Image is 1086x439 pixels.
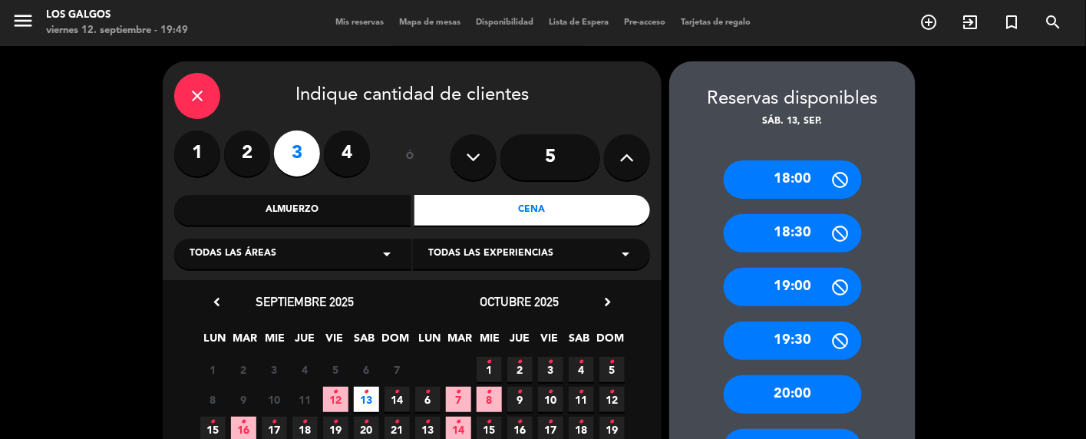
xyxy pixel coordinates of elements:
i: • [272,410,277,434]
span: 1 [200,357,226,382]
span: 7 [446,387,471,412]
div: Los Galgos [46,8,188,23]
label: 3 [274,130,320,177]
span: 7 [385,357,410,382]
span: Disponibilidad [468,18,541,27]
i: • [487,350,492,375]
div: 20:00 [724,375,862,414]
i: • [487,410,492,434]
i: • [364,410,369,434]
i: • [548,380,553,404]
div: Indique cantidad de clientes [174,73,650,119]
i: add_circle_outline [920,13,939,31]
i: • [302,410,308,434]
div: Almuerzo [174,195,411,226]
span: 14 [385,387,410,412]
i: chevron_right [599,294,616,310]
span: Lista de Espera [541,18,616,27]
span: Pre-acceso [616,18,673,27]
span: 12 [599,387,625,412]
span: Tarjetas de regalo [673,18,758,27]
i: turned_in_not [1003,13,1022,31]
i: close [188,87,206,105]
span: MAR [233,329,258,355]
i: • [394,380,400,404]
i: • [548,350,553,375]
div: sáb. 13, sep. [669,114,916,130]
span: Mis reservas [328,18,391,27]
i: • [456,410,461,434]
i: search [1045,13,1063,31]
i: arrow_drop_down [616,245,635,263]
span: 8 [200,387,226,412]
span: 5 [599,357,625,382]
i: arrow_drop_down [378,245,396,263]
div: 19:00 [724,268,862,306]
span: 10 [538,387,563,412]
i: exit_to_app [962,13,980,31]
label: 4 [324,130,370,177]
i: • [517,350,523,375]
i: • [456,380,461,404]
span: MAR [447,329,473,355]
span: 12 [323,387,348,412]
span: 1 [477,357,502,382]
span: VIE [322,329,348,355]
i: • [517,380,523,404]
span: SAB [352,329,378,355]
span: 6 [354,357,379,382]
span: 13 [354,387,379,412]
span: 11 [292,387,318,412]
div: viernes 12. septiembre - 19:49 [46,23,188,38]
span: SAB [567,329,593,355]
i: menu [12,9,35,32]
span: septiembre 2025 [256,294,354,309]
i: • [425,410,431,434]
i: • [487,380,492,404]
span: 4 [569,357,594,382]
i: • [609,380,615,404]
div: Reservas disponibles [669,84,916,114]
span: Todas las áreas [190,246,276,262]
span: 11 [569,387,594,412]
span: 9 [507,387,533,412]
span: 6 [415,387,441,412]
div: 18:00 [724,160,862,199]
span: VIE [537,329,563,355]
span: 3 [262,357,287,382]
span: 8 [477,387,502,412]
i: • [579,350,584,375]
span: 10 [262,387,287,412]
span: 2 [231,357,256,382]
i: • [579,380,584,404]
i: • [548,410,553,434]
button: menu [12,9,35,38]
i: • [394,410,400,434]
i: • [579,410,584,434]
span: LUN [418,329,443,355]
i: chevron_left [209,294,225,310]
div: 18:30 [724,214,862,253]
i: • [241,410,246,434]
i: • [333,410,338,434]
span: DOM [382,329,408,355]
div: ó [385,130,435,184]
label: 2 [224,130,270,177]
span: DOM [597,329,622,355]
span: Todas las experiencias [428,246,553,262]
span: 9 [231,387,256,412]
i: • [609,410,615,434]
span: JUE [292,329,318,355]
div: 19:30 [724,322,862,360]
i: • [517,410,523,434]
i: • [425,380,431,404]
i: • [210,410,216,434]
i: • [333,380,338,404]
span: 3 [538,357,563,382]
span: JUE [507,329,533,355]
span: 2 [507,357,533,382]
span: MIE [262,329,288,355]
span: octubre 2025 [480,294,560,309]
div: Cena [414,195,651,226]
i: • [364,380,369,404]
